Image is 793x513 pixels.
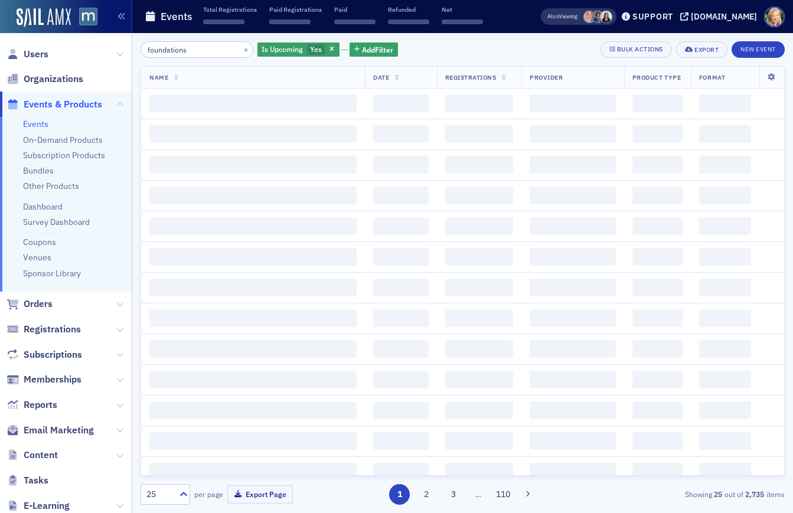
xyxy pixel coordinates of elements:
strong: 2,735 [743,489,766,499]
span: ‌ [445,371,513,388]
div: Bulk Actions [617,46,663,53]
span: Users [24,48,48,61]
a: Orders [6,298,53,311]
a: New Event [732,43,785,54]
span: ‌ [699,309,751,327]
span: ‌ [530,432,616,450]
span: Date [373,73,389,81]
span: Dee Sullivan [583,11,596,23]
a: Memberships [6,373,81,386]
button: New Event [732,41,785,58]
span: ‌ [699,463,751,481]
span: ‌ [699,94,751,112]
span: ‌ [632,248,683,266]
span: ‌ [445,94,513,112]
a: Email Marketing [6,424,94,437]
span: ‌ [373,187,429,204]
a: Users [6,48,48,61]
span: ‌ [632,401,683,419]
p: Net [442,5,483,14]
p: Paid Registrations [269,5,322,14]
img: SailAMX [17,8,71,27]
span: ‌ [530,187,616,204]
p: Refunded [388,5,429,14]
button: 3 [443,484,464,505]
p: Total Registrations [203,5,257,14]
strong: 25 [712,489,725,499]
span: ‌ [388,19,429,24]
a: E-Learning [6,499,70,512]
span: ‌ [149,187,357,204]
span: … [470,489,487,499]
span: ‌ [699,248,751,266]
span: ‌ [373,309,429,327]
a: Subscriptions [6,348,82,361]
button: Bulk Actions [601,41,672,58]
span: ‌ [149,340,357,358]
a: View Homepage [71,8,97,28]
span: Memberships [24,373,81,386]
span: ‌ [149,401,357,419]
span: ‌ [699,125,751,143]
span: E-Learning [24,499,70,512]
span: ‌ [632,217,683,235]
span: ‌ [699,279,751,296]
div: 25 [146,488,172,501]
div: Showing out of items [578,489,785,499]
a: Subscription Products [23,150,105,161]
span: ‌ [373,432,429,450]
label: per page [194,489,223,499]
span: ‌ [445,156,513,174]
span: Email Marketing [24,424,94,437]
div: Also [547,12,559,20]
span: ‌ [149,309,357,327]
span: Reports [24,398,57,411]
span: ‌ [373,401,429,419]
span: Format [699,73,725,81]
a: Organizations [6,73,83,86]
span: Viewing [547,12,577,21]
span: ‌ [373,94,429,112]
a: Tasks [6,474,48,487]
span: Subscriptions [24,348,82,361]
button: × [241,44,252,54]
span: Orders [24,298,53,311]
span: ‌ [632,340,683,358]
span: ‌ [373,125,429,143]
span: ‌ [699,217,751,235]
span: ‌ [445,248,513,266]
span: ‌ [203,19,244,24]
span: Registrations [445,73,497,81]
div: [DOMAIN_NAME] [691,11,757,22]
span: ‌ [334,19,376,24]
span: Add Filter [362,44,393,55]
span: ‌ [632,125,683,143]
span: ‌ [530,371,616,388]
span: Kelly Brown [600,11,612,23]
span: Provider [530,73,563,81]
a: Events [23,119,48,129]
span: Events & Products [24,98,102,111]
span: ‌ [149,94,357,112]
span: ‌ [445,217,513,235]
span: ‌ [445,187,513,204]
span: ‌ [530,156,616,174]
a: Coupons [23,237,56,247]
span: ‌ [442,19,483,24]
span: ‌ [530,279,616,296]
span: ‌ [445,309,513,327]
span: Name [149,73,168,81]
span: ‌ [632,94,683,112]
span: ‌ [632,279,683,296]
span: Yes [310,44,322,54]
span: ‌ [149,217,357,235]
span: ‌ [373,340,429,358]
span: ‌ [699,432,751,450]
span: ‌ [445,463,513,481]
p: Paid [334,5,376,14]
span: ‌ [149,432,357,450]
a: On-Demand Products [23,135,103,145]
a: Content [6,449,58,462]
span: ‌ [445,125,513,143]
span: ‌ [373,279,429,296]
